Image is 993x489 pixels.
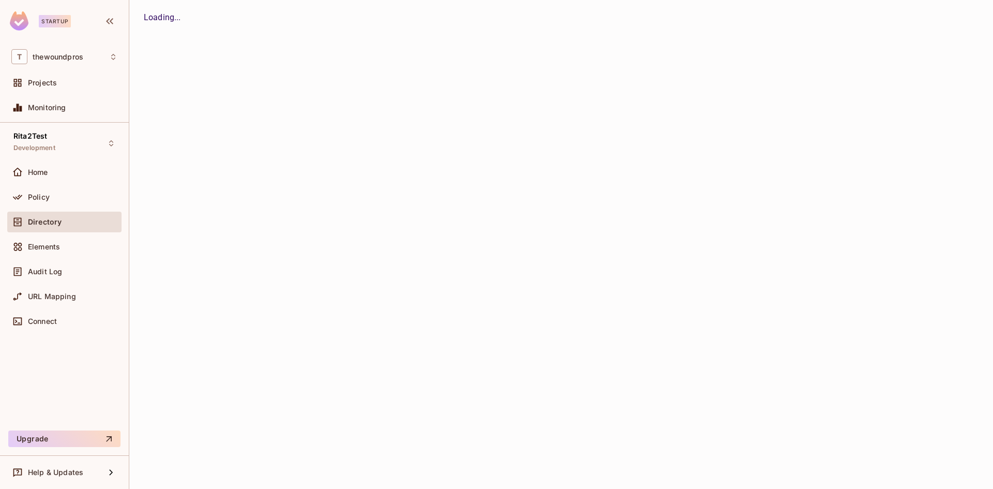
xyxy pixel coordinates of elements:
[28,468,83,477] span: Help & Updates
[13,144,55,152] span: Development
[39,15,71,27] div: Startup
[144,11,979,24] div: Loading...
[28,103,66,112] span: Monitoring
[28,193,50,201] span: Policy
[13,132,47,140] span: Rita2Test
[8,431,121,447] button: Upgrade
[28,168,48,176] span: Home
[33,53,83,61] span: Workspace: thewoundpros
[28,218,62,226] span: Directory
[28,317,57,325] span: Connect
[28,292,76,301] span: URL Mapping
[10,11,28,31] img: SReyMgAAAABJRU5ErkJggg==
[11,49,27,64] span: T
[28,268,62,276] span: Audit Log
[28,79,57,87] span: Projects
[28,243,60,251] span: Elements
